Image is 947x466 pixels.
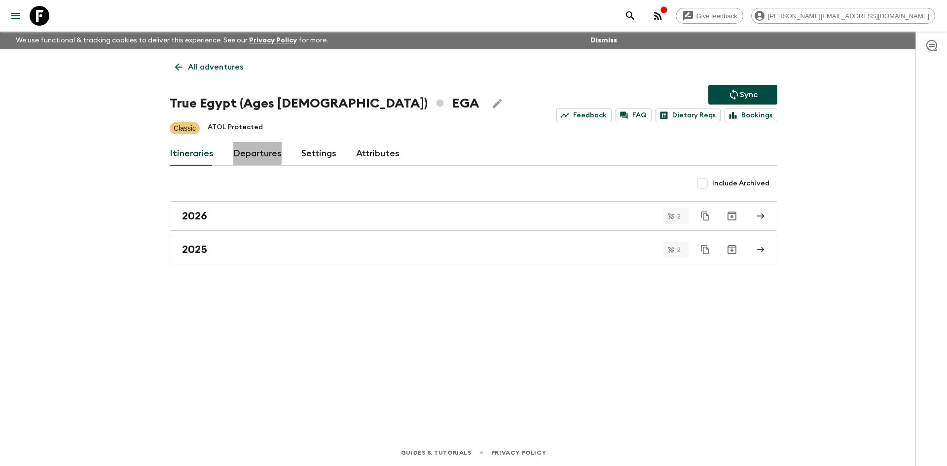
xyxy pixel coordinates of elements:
p: Classic [174,123,196,133]
button: Sync adventure departures to the booking engine [708,85,777,105]
a: Dietary Reqs [656,108,721,122]
button: Archive [722,206,742,226]
h1: True Egypt (Ages [DEMOGRAPHIC_DATA]) EGA [170,94,479,113]
a: Feedback [556,108,612,122]
a: Departures [233,142,282,166]
button: Archive [722,240,742,259]
p: All adventures [188,61,243,73]
a: Attributes [356,142,400,166]
span: Include Archived [712,179,769,188]
a: 2025 [170,235,777,264]
a: Settings [301,142,336,166]
button: Duplicate [696,207,714,225]
a: All adventures [170,57,249,77]
div: [PERSON_NAME][EMAIL_ADDRESS][DOMAIN_NAME] [751,8,935,24]
p: Sync [740,89,758,101]
p: ATOL Protected [208,122,263,134]
a: Give feedback [676,8,743,24]
a: Privacy Policy [249,37,297,44]
button: Duplicate [696,241,714,258]
a: FAQ [616,108,652,122]
button: search adventures [620,6,640,26]
a: Privacy Policy [491,447,546,458]
h2: 2026 [182,210,207,222]
a: Guides & Tutorials [401,447,472,458]
a: Itineraries [170,142,214,166]
span: Give feedback [691,12,743,20]
h2: 2025 [182,243,207,256]
span: 2 [671,247,687,253]
button: Edit Adventure Title [487,94,507,113]
p: We use functional & tracking cookies to deliver this experience. See our for more. [12,32,332,49]
a: 2026 [170,201,777,231]
button: menu [6,6,26,26]
a: Bookings [725,108,777,122]
span: [PERSON_NAME][EMAIL_ADDRESS][DOMAIN_NAME] [763,12,935,20]
span: 2 [671,213,687,219]
button: Dismiss [588,34,619,47]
